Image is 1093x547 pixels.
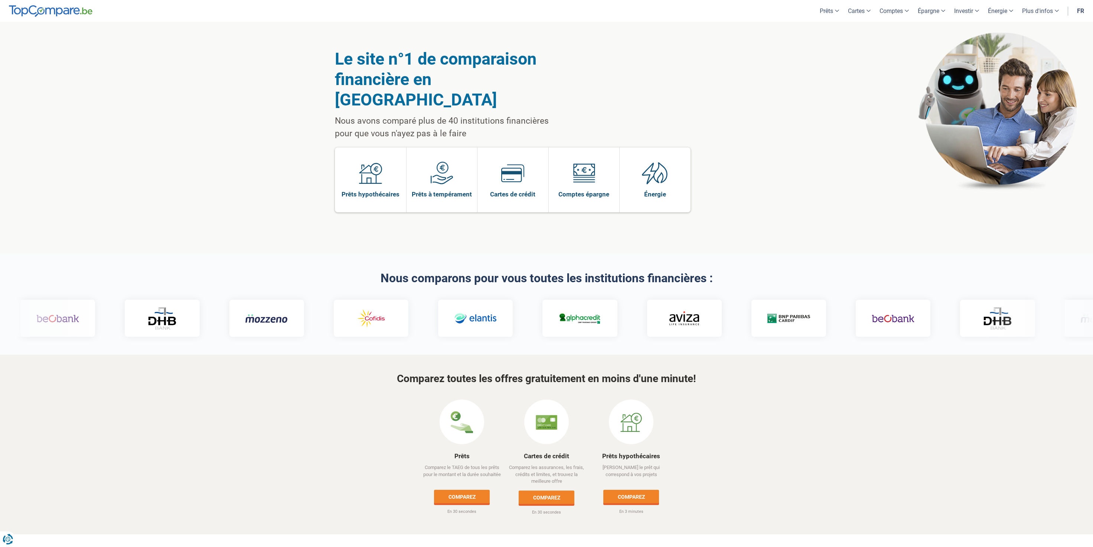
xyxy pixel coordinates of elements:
[717,308,760,329] img: Beobank
[335,49,568,110] h1: Le site n°1 de comparaison financière en [GEOGRAPHIC_DATA]
[620,147,691,212] a: Énergie Énergie
[420,509,504,515] p: En 30 secondes
[335,147,406,212] a: Prêts hypothécaires Prêts hypothécaires
[572,162,596,185] img: Comptes épargne
[430,162,453,185] img: Prêts à tempérament
[519,491,574,504] a: Comparez
[515,311,544,325] img: Aviza
[590,464,673,484] p: [PERSON_NAME] le prêt qui correspond à vos projets
[644,190,666,198] span: Énergie
[412,190,472,198] span: Prêts à tempérament
[535,411,558,433] img: Cartes de crédit
[9,5,92,17] img: TopCompare
[404,312,446,325] img: Alphacredit
[420,464,504,484] p: Comparez le TAEG de tous les prêts pour le montant et la durée souhaitée
[335,115,568,140] p: Nous avons comparé plus de 40 institutions financières pour que vous n'ayez pas à le faire
[549,147,620,212] a: Comptes épargne Comptes épargne
[477,147,548,212] a: Cartes de crédit Cartes de crédit
[451,411,473,433] img: Prêts
[828,307,858,330] img: DHB Bank
[335,272,758,285] h2: Nous comparons pour vous toutes les institutions financières :
[524,452,569,460] a: Cartes de crédit
[558,190,609,198] span: Comptes épargne
[505,464,588,485] p: Comparez les assurances, les frais, crédits et limites, et trouvez la meilleure offre
[602,452,660,460] a: Prêts hypothécaires
[299,308,342,329] img: Elantis
[407,147,477,212] a: Prêts à tempérament Prêts à tempérament
[642,162,668,185] img: Énergie
[195,308,238,329] img: Cofidis
[91,314,133,323] img: Mozzeno
[603,490,659,503] a: Comparez
[434,490,490,503] a: Comparez
[613,314,655,323] img: Cardif
[926,314,969,323] img: Mozzeno
[501,162,524,185] img: Cartes de crédit
[620,411,642,433] img: Prêts hypothécaires
[590,509,673,515] p: En 3 minutes
[359,162,382,185] img: Prêts hypothécaires
[335,373,758,385] h3: Comparez toutes les offres gratuitement en moins d'une minute!
[454,452,470,460] a: Prêts
[505,509,588,515] p: En 30 secondes
[490,190,535,198] span: Cartes de crédit
[342,190,399,198] span: Prêts hypothécaires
